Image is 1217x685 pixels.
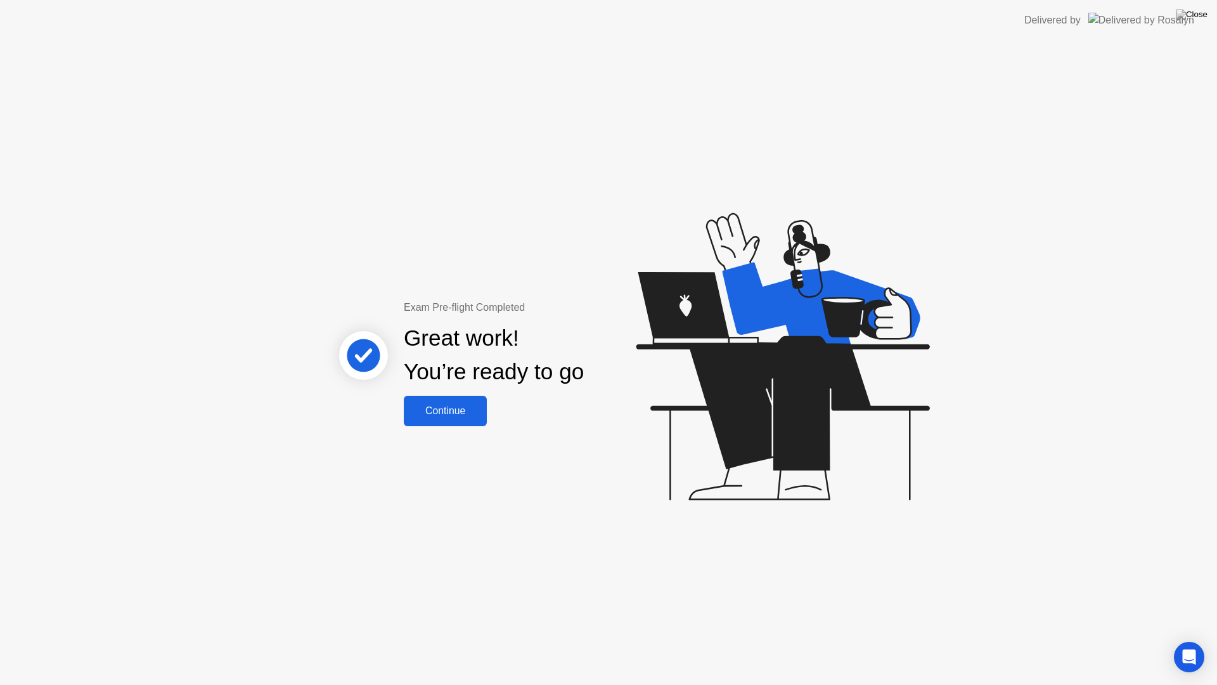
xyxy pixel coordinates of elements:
img: Delivered by Rosalyn [1088,13,1194,27]
img: Close [1176,10,1207,20]
div: Exam Pre-flight Completed [404,300,666,315]
button: Continue [404,396,487,426]
div: Delivered by [1024,13,1081,28]
div: Open Intercom Messenger [1174,642,1204,672]
div: Continue [408,405,483,417]
div: Great work! You’re ready to go [404,322,584,389]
